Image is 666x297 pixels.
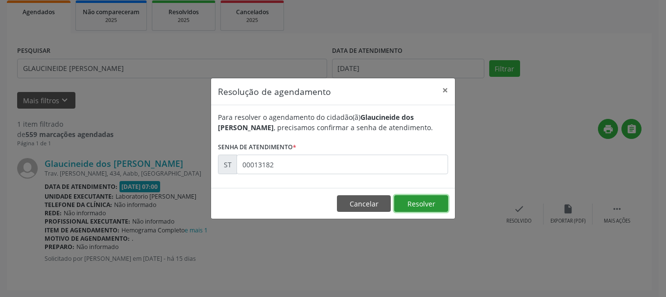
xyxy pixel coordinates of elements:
div: ST [218,155,237,174]
button: Cancelar [337,195,391,212]
button: Close [435,78,455,102]
div: Para resolver o agendamento do cidadão(ã) , precisamos confirmar a senha de atendimento. [218,112,448,133]
h5: Resolução de agendamento [218,85,331,98]
b: Glaucineide dos [PERSON_NAME] [218,113,414,132]
label: Senha de atendimento [218,139,296,155]
button: Resolver [394,195,448,212]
